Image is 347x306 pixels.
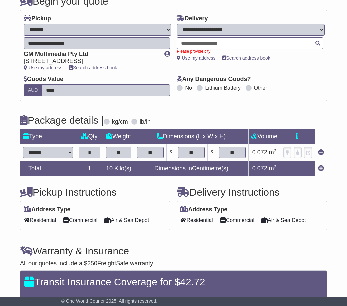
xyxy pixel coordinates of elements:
label: Any Dangerous Goods? [177,76,251,83]
span: m [269,149,277,156]
td: Qty [76,129,103,144]
span: Commercial [63,215,97,225]
label: kg/cm [112,118,128,126]
td: 1 [76,161,103,176]
label: Address Type [24,206,71,213]
span: Residential [24,215,56,225]
typeahead: Please provide city [177,37,323,49]
a: Use my address [24,65,62,70]
h4: Delivery Instructions [177,187,327,198]
h4: Warranty & Insurance [20,245,327,256]
label: Lithium Battery [205,85,241,91]
h4: Package details | [20,115,104,126]
a: Remove this item [318,149,324,156]
label: Address Type [180,206,227,213]
div: [STREET_ADDRESS] [24,58,158,65]
td: Volume [248,129,280,144]
div: All our quotes include a $ FreightSafe warranty. [20,260,327,267]
div: GM Multimedia Pty Ltd [24,51,158,58]
label: AUD [24,84,42,96]
span: m [269,165,277,172]
div: Please provide city [177,49,323,54]
span: 0.072 [252,165,267,172]
td: Dimensions in Centimetre(s) [134,161,248,176]
label: Goods Value [24,76,63,83]
sup: 3 [274,164,277,169]
a: Search address book [69,65,117,70]
span: © One World Courier 2025. All rights reserved. [61,298,158,304]
label: Pickup [24,15,51,22]
td: Weight [103,129,134,144]
a: Add new item [318,165,324,172]
span: Commercial [220,215,254,225]
a: Search address book [222,55,270,61]
label: Delivery [177,15,208,22]
sup: 3 [274,148,277,153]
h4: Pickup Instructions [20,187,170,198]
span: 250 [87,260,97,267]
span: 0.072 [252,149,267,156]
a: Use my address [177,55,215,61]
label: lb/in [140,118,151,126]
h4: Transit Insurance Coverage for $ [24,276,323,287]
span: Residential [180,215,213,225]
td: Kilo(s) [103,161,134,176]
td: x [207,144,216,161]
td: Dimensions (L x W x H) [134,129,248,144]
label: No [185,85,192,91]
td: Total [20,161,76,176]
span: Air & Sea Depot [104,215,149,225]
td: x [166,144,175,161]
td: Type [20,129,76,144]
span: 10 [106,165,113,172]
label: Other [254,85,267,91]
span: Air & Sea Depot [261,215,306,225]
span: 42.72 [180,276,205,287]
